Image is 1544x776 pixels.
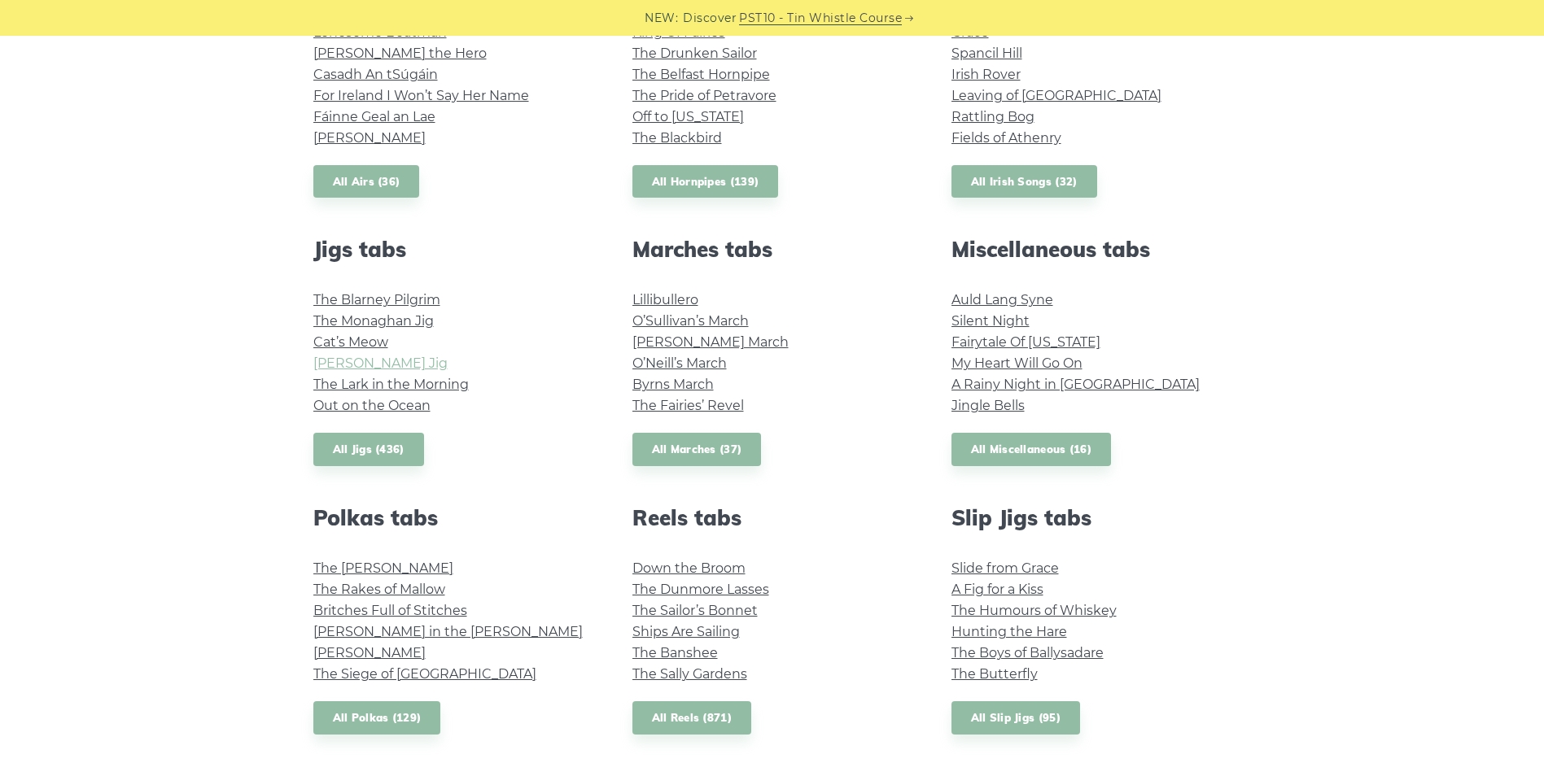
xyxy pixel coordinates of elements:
[313,355,448,371] a: [PERSON_NAME] Jig
[951,24,989,40] a: Grace
[632,582,769,597] a: The Dunmore Lasses
[632,624,740,639] a: Ships Are Sailing
[313,645,426,660] a: [PERSON_NAME]
[951,433,1112,466] a: All Miscellaneous (16)
[313,398,431,413] a: Out on the Ocean
[632,88,776,103] a: The Pride of Petravore
[951,603,1117,618] a: The Humours of Whiskey
[632,109,744,124] a: Off to [US_STATE]
[739,9,902,28] a: PST10 - Tin Whistle Course
[313,701,441,735] a: All Polkas (129)
[951,67,1021,82] a: Irish Rover
[313,582,445,597] a: The Rakes of Mallow
[632,666,747,682] a: The Sally Gardens
[951,666,1038,682] a: The Butterfly
[313,624,583,639] a: [PERSON_NAME] in the [PERSON_NAME]
[632,645,718,660] a: The Banshee
[632,355,727,371] a: O’Neill’s March
[951,88,1161,103] a: Leaving of [GEOGRAPHIC_DATA]
[951,109,1034,124] a: Rattling Bog
[313,67,438,82] a: Casadh An tSúgáin
[951,582,1043,597] a: A Fig for a Kiss
[951,130,1061,146] a: Fields of Athenry
[632,46,757,61] a: The Drunken Sailor
[313,88,529,103] a: For Ireland I Won’t Say Her Name
[951,377,1200,392] a: A Rainy Night in [GEOGRAPHIC_DATA]
[632,313,749,329] a: O’Sullivan’s March
[313,377,469,392] a: The Lark in the Morning
[683,9,737,28] span: Discover
[632,603,758,618] a: The Sailor’s Bonnet
[951,313,1030,329] a: Silent Night
[645,9,678,28] span: NEW:
[632,130,722,146] a: The Blackbird
[951,355,1083,371] a: My Heart Will Go On
[313,165,420,198] a: All Airs (36)
[951,701,1080,735] a: All Slip Jigs (95)
[951,560,1059,576] a: Slide from Grace
[632,237,912,262] h2: Marches tabs
[951,165,1097,198] a: All Irish Songs (32)
[951,645,1104,660] a: The Boys of Ballysadare
[951,624,1067,639] a: Hunting the Hare
[313,130,426,146] a: [PERSON_NAME]
[951,46,1022,61] a: Spancil Hill
[632,701,752,735] a: All Reels (871)
[313,46,487,61] a: [PERSON_NAME] the Hero
[632,377,714,392] a: Byrns March
[951,398,1025,413] a: Jingle Bells
[313,560,453,576] a: The [PERSON_NAME]
[313,666,536,682] a: The Siege of [GEOGRAPHIC_DATA]
[313,433,424,466] a: All Jigs (436)
[313,24,447,40] a: Lonesome Boatman
[632,505,912,530] h2: Reels tabs
[632,292,698,307] a: Lillibullero
[313,109,435,124] a: Fáinne Geal an Lae
[313,313,434,329] a: The Monaghan Jig
[951,505,1231,530] h2: Slip Jigs tabs
[632,24,725,40] a: King Of Fairies
[313,334,388,350] a: Cat’s Meow
[951,237,1231,262] h2: Miscellaneous tabs
[313,237,593,262] h2: Jigs tabs
[632,560,746,576] a: Down the Broom
[632,433,762,466] a: All Marches (37)
[632,67,770,82] a: The Belfast Hornpipe
[313,603,467,618] a: Britches Full of Stitches
[632,165,779,198] a: All Hornpipes (139)
[632,334,789,350] a: [PERSON_NAME] March
[951,292,1053,307] a: Auld Lang Syne
[313,505,593,530] h2: Polkas tabs
[313,292,440,307] a: The Blarney Pilgrim
[632,398,744,413] a: The Fairies’ Revel
[951,334,1100,350] a: Fairytale Of [US_STATE]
